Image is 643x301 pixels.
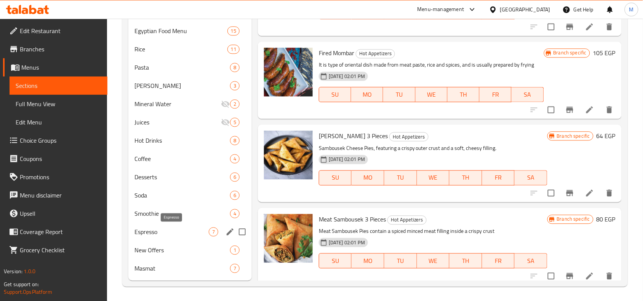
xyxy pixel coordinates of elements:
[134,81,230,91] span: [PERSON_NAME]
[419,89,445,100] span: WE
[128,205,252,223] div: Smoothie4
[384,170,417,186] button: TU
[134,27,227,36] span: Egyptian Food Menu
[24,266,35,276] span: 1.0.0
[416,87,448,102] button: WE
[128,59,252,77] div: Pasta8
[3,223,107,241] a: Coverage Report
[16,81,101,90] span: Sections
[128,241,252,260] div: New Offers1
[449,253,482,269] button: TH
[3,58,107,76] a: Menus
[20,154,101,163] span: Coupons
[128,132,252,150] div: Hot Drinks8
[319,144,547,153] p: Sambousek Cheese Pies, featuring a crispy outer crust and a soft, cheesy filling.
[480,87,512,102] button: FR
[20,45,101,54] span: Branches
[209,228,218,237] div: items
[230,210,239,218] span: 4
[554,216,593,223] span: Branch specific
[319,87,351,102] button: SU
[10,76,107,95] a: Sections
[4,266,22,276] span: Version:
[319,61,544,70] p: It is type of oriental dish made from meat paste, rice and spices, and is usually prepared by frying
[264,131,313,180] img: Cheese Sambousek 3 Pieces
[230,174,239,181] span: 6
[3,22,107,40] a: Edit Restaurant
[134,100,221,109] div: Mineral Water
[3,168,107,186] a: Promotions
[209,229,218,236] span: 7
[3,241,107,259] a: Grocery Checklist
[228,46,239,53] span: 11
[543,268,559,284] span: Select to update
[485,256,512,267] span: FR
[351,87,383,102] button: MO
[134,63,230,72] span: Pasta
[326,239,368,247] span: [DATE] 02:01 PM
[554,133,593,140] span: Branch specific
[134,209,230,218] span: Smoothie
[4,287,52,297] a: Support.OpsPlatform
[20,172,101,182] span: Promotions
[322,256,349,267] span: SU
[561,101,579,119] button: Branch-specific-item
[585,189,594,198] a: Edit menu item
[20,26,101,35] span: Edit Restaurant
[319,214,386,225] span: Meat Sambousek 3 Pieces
[3,204,107,223] a: Upsell
[4,279,39,289] span: Get support on:
[221,118,230,127] svg: Inactive section
[20,227,101,236] span: Coverage Report
[352,170,384,186] button: MO
[134,118,221,127] span: Juices
[319,253,352,269] button: SU
[515,89,541,100] span: SA
[512,87,544,102] button: SA
[386,89,412,100] span: TU
[128,113,252,132] div: Juices5
[387,256,414,267] span: TU
[485,172,512,183] span: FR
[10,113,107,131] a: Edit Menu
[593,48,616,59] h6: 105 EGP
[21,63,101,72] span: Menus
[134,246,230,255] span: New Offers
[128,77,252,95] div: [PERSON_NAME]3
[128,260,252,278] div: Masmat7
[128,186,252,205] div: Soda6
[600,184,619,202] button: delete
[230,173,240,182] div: items
[352,253,384,269] button: MO
[417,253,450,269] button: WE
[356,49,395,58] span: Hot Appetizers
[230,137,239,145] span: 8
[597,214,616,225] h6: 80 EGP
[3,186,107,204] a: Menu disclaimer
[322,89,348,100] span: SU
[230,101,239,108] span: 2
[3,40,107,58] a: Branches
[390,133,428,142] span: Hot Appetizers
[134,81,230,91] div: Bedouin Macaroni
[451,89,477,100] span: TH
[128,40,252,59] div: Rice11
[20,245,101,255] span: Grocery Checklist
[383,87,415,102] button: TU
[134,191,230,200] span: Soda
[543,19,559,35] span: Select to update
[228,28,239,35] span: 15
[3,150,107,168] a: Coupons
[230,264,240,273] div: items
[550,49,590,57] span: Branch specific
[230,156,239,163] span: 4
[230,81,240,91] div: items
[561,267,579,285] button: Branch-specific-item
[128,168,252,186] div: Desserts6
[482,253,515,269] button: FR
[597,131,616,142] h6: 64 EGP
